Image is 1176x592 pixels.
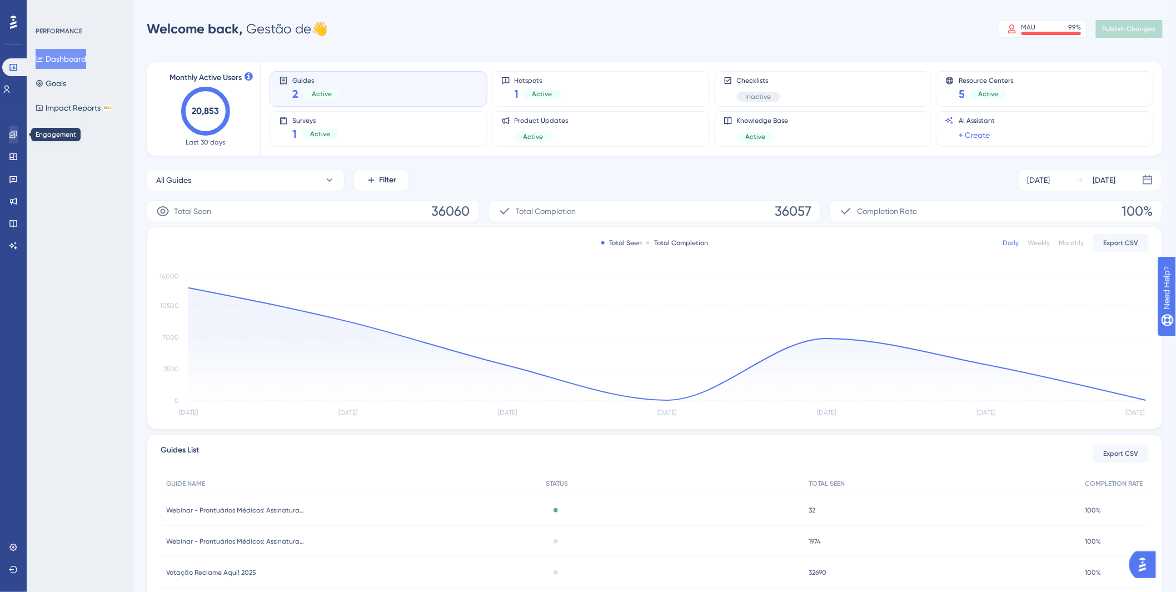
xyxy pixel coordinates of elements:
[959,86,965,102] span: 5
[175,397,179,405] tspan: 0
[166,568,256,577] span: Votação Reclame Aqui! 2025
[166,537,305,546] span: Webinar - Prontuários Médicos: Assinatura, Conformidade e Segurança da Informação
[1126,409,1145,417] tspan: [DATE]
[601,238,642,247] div: Total Seen
[160,302,179,310] tspan: 10500
[186,138,226,147] span: Last 30 days
[147,21,243,37] span: Welcome back,
[174,205,211,218] span: Total Seen
[515,86,519,102] span: 1
[292,116,339,124] span: Surveys
[310,130,330,138] span: Active
[737,116,789,125] span: Knowledge Base
[516,205,576,218] span: Total Completion
[977,409,996,417] tspan: [DATE]
[156,173,191,187] span: All Guides
[809,537,821,546] span: 1974
[36,49,86,69] button: Dashboard
[1085,506,1102,515] span: 100%
[1104,238,1139,247] span: Export CSV
[746,92,771,101] span: Inactive
[1028,173,1050,187] div: [DATE]
[959,116,995,125] span: AI Assistant
[1085,537,1102,546] span: 100%
[959,128,990,142] a: + Create
[36,27,82,36] div: PERFORMANCE
[959,76,1013,84] span: Resource Centers
[292,76,341,84] span: Guides
[737,76,780,85] span: Checklists
[338,409,357,417] tspan: [DATE]
[1104,449,1139,458] span: Export CSV
[166,506,305,515] span: Webinar - Prontuários Médicos: Assinatura, Conformidade e Segurança da Informação | LINK
[36,98,113,118] button: Impact ReportsBETA
[1122,202,1153,220] span: 100%
[498,409,517,417] tspan: [DATE]
[161,444,199,464] span: Guides List
[746,132,766,141] span: Active
[147,20,328,38] div: Gestão de 👋
[1093,445,1149,462] button: Export CSV
[1021,23,1036,32] div: MAU
[163,365,179,373] tspan: 3500
[818,409,836,417] tspan: [DATE]
[658,409,677,417] tspan: [DATE]
[166,479,205,488] span: GUIDE NAME
[162,334,179,341] tspan: 7000
[857,205,917,218] span: Completion Rate
[524,132,544,141] span: Active
[160,272,179,280] tspan: 14000
[1085,479,1143,488] span: COMPLETION RATE
[532,89,552,98] span: Active
[292,86,298,102] span: 2
[775,202,811,220] span: 36057
[1093,173,1116,187] div: [DATE]
[1028,238,1050,247] div: Weekly
[26,3,69,16] span: Need Help?
[192,106,220,116] text: 20,853
[1093,234,1149,252] button: Export CSV
[809,506,815,515] span: 32
[1085,568,1102,577] span: 100%
[179,409,198,417] tspan: [DATE]
[170,71,242,84] span: Monthly Active Users
[978,89,998,98] span: Active
[353,169,409,191] button: Filter
[380,173,397,187] span: Filter
[1003,238,1019,247] div: Daily
[1096,20,1163,38] button: Publish Changes
[147,169,345,191] button: All Guides
[1129,548,1163,581] iframe: UserGuiding AI Assistant Launcher
[1103,24,1156,33] span: Publish Changes
[1069,23,1082,32] div: 99 %
[809,479,845,488] span: TOTAL SEEN
[312,89,332,98] span: Active
[36,73,66,93] button: Goals
[432,202,470,220] span: 36060
[515,116,569,125] span: Product Updates
[546,479,568,488] span: STATUS
[809,568,826,577] span: 32690
[292,126,297,142] span: 1
[515,76,561,84] span: Hotspots
[103,105,113,111] div: BETA
[646,238,708,247] div: Total Completion
[1059,238,1084,247] div: Monthly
